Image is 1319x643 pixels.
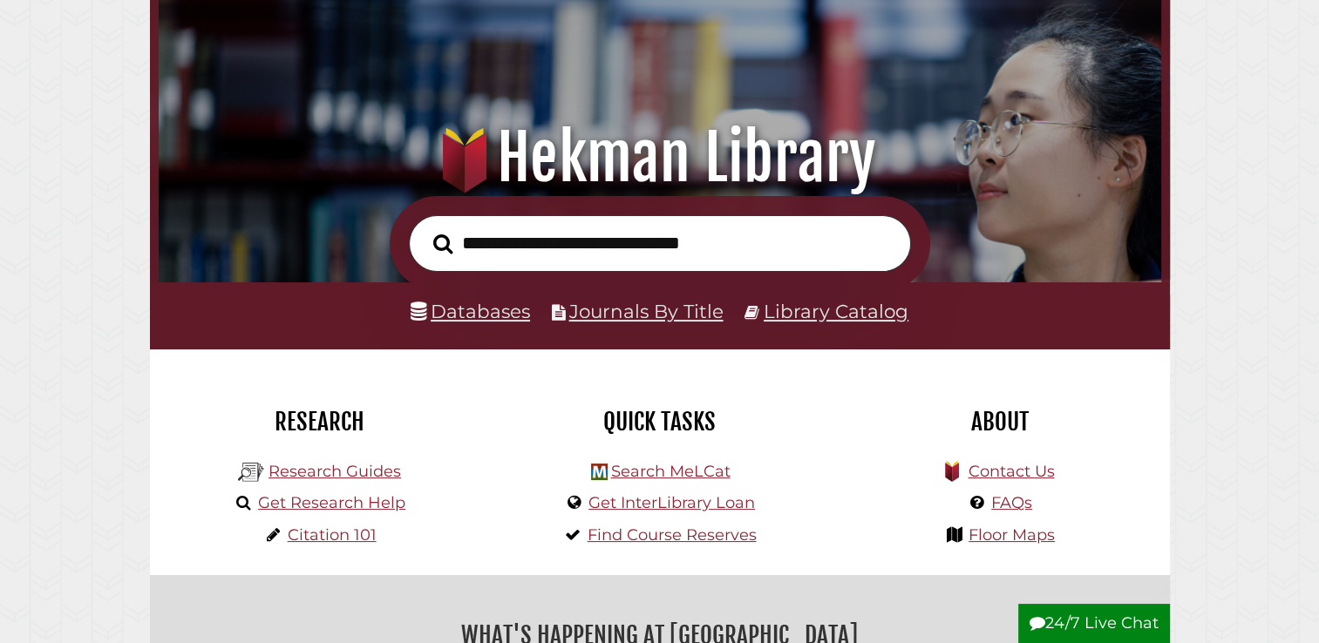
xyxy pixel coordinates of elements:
[258,493,405,512] a: Get Research Help
[411,300,530,322] a: Databases
[433,233,452,254] i: Search
[425,229,461,260] button: Search
[288,525,377,545] a: Citation 101
[969,525,1055,545] a: Floor Maps
[238,459,264,485] img: Hekman Library Logo
[610,462,730,481] a: Search MeLCat
[588,525,757,545] a: Find Course Reserves
[764,300,908,322] a: Library Catalog
[269,462,401,481] a: Research Guides
[503,407,817,437] h2: Quick Tasks
[163,407,477,437] h2: Research
[178,119,1141,196] h1: Hekman Library
[991,493,1032,512] a: FAQs
[588,493,755,512] a: Get InterLibrary Loan
[591,464,608,480] img: Hekman Library Logo
[843,407,1157,437] h2: About
[569,300,724,322] a: Journals By Title
[968,462,1054,481] a: Contact Us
